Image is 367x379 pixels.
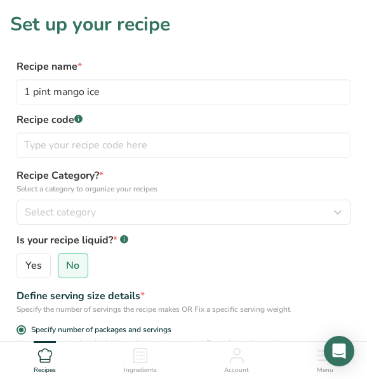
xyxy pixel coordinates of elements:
span: Account [224,366,249,375]
label: Recipe name [17,59,350,74]
p: How many units of sealable items (i.e. bottle or packet) Does this recipe make. [17,338,350,349]
span: No [66,259,79,272]
button: Select category [17,200,350,225]
h1: Set up your recipe [10,10,357,39]
p: Select a category to organize your recipes [17,183,350,195]
label: Is your recipe liquid? [17,233,350,248]
span: Specify number of packages and servings [26,325,171,335]
span: Yes [25,259,42,272]
a: Account [224,342,249,376]
a: Ingredients [124,342,157,376]
div: Define serving size details [17,288,350,304]
span: Recipes [34,366,56,375]
span: Select category [25,205,96,220]
div: Specify the number of servings the recipe makes OR Fix a specific serving weight [17,304,350,315]
label: Recipe Category? [17,168,350,195]
input: Type your recipe code here [17,132,350,158]
div: Open Intercom Messenger [324,336,354,366]
label: Recipe code [17,112,350,127]
input: Type your recipe name here [17,79,350,105]
span: Ingredients [124,366,157,375]
span: Menu [317,366,333,375]
a: Recipes [34,342,56,376]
